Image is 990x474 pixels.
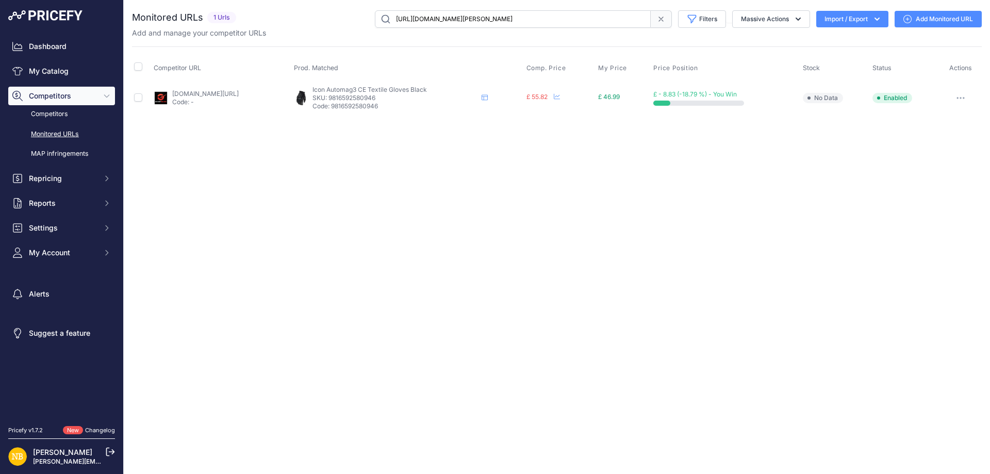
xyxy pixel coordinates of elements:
span: No Data [803,93,843,103]
p: Code: - [172,98,239,106]
span: Competitors [29,91,96,101]
a: Add Monitored URL [895,11,982,27]
span: Actions [949,64,972,72]
input: Search [375,10,651,28]
button: Reports [8,194,115,213]
button: Repricing [8,169,115,188]
span: Enabled [872,93,912,103]
a: Changelog [85,427,115,434]
button: My Price [598,64,629,72]
span: New [63,426,83,435]
a: [PERSON_NAME] [33,448,92,456]
span: My Account [29,248,96,258]
span: Stock [803,64,820,72]
span: 1 Urls [207,12,236,24]
span: My Price [598,64,627,72]
span: Reports [29,198,96,208]
button: Settings [8,219,115,237]
button: Filters [678,10,726,28]
a: My Catalog [8,62,115,80]
button: My Account [8,243,115,262]
span: Price Position [653,64,698,72]
p: SKU: 9816592580946 [312,94,477,102]
a: Dashboard [8,37,115,56]
button: Massive Actions [732,10,810,28]
button: Price Position [653,64,700,72]
span: Settings [29,223,96,233]
span: Repricing [29,173,96,184]
p: Add and manage your competitor URLs [132,28,266,38]
a: Suggest a feature [8,324,115,342]
a: MAP infringements [8,145,115,163]
span: Status [872,64,892,72]
button: Competitors [8,87,115,105]
span: Prod. Matched [294,64,338,72]
span: Icon Automag3 CE Textile Gloves Black [312,86,427,93]
span: £ - 8.83 (-18.79 %) - You Win [653,90,737,98]
a: [PERSON_NAME][EMAIL_ADDRESS][DOMAIN_NAME] [33,457,192,465]
span: Comp. Price [526,64,566,72]
button: Comp. Price [526,64,568,72]
img: Pricefy Logo [8,10,82,21]
a: Competitors [8,105,115,123]
span: Competitor URL [154,64,201,72]
nav: Sidebar [8,37,115,414]
button: Import / Export [816,11,888,27]
div: Pricefy v1.7.2 [8,426,43,435]
h2: Monitored URLs [132,10,203,25]
span: £ 46.99 [598,93,620,101]
span: £ 55.82 [526,93,548,101]
p: Code: 9816592580946 [312,102,477,110]
a: Monitored URLs [8,125,115,143]
a: Alerts [8,285,115,303]
a: [DOMAIN_NAME][URL] [172,90,239,97]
